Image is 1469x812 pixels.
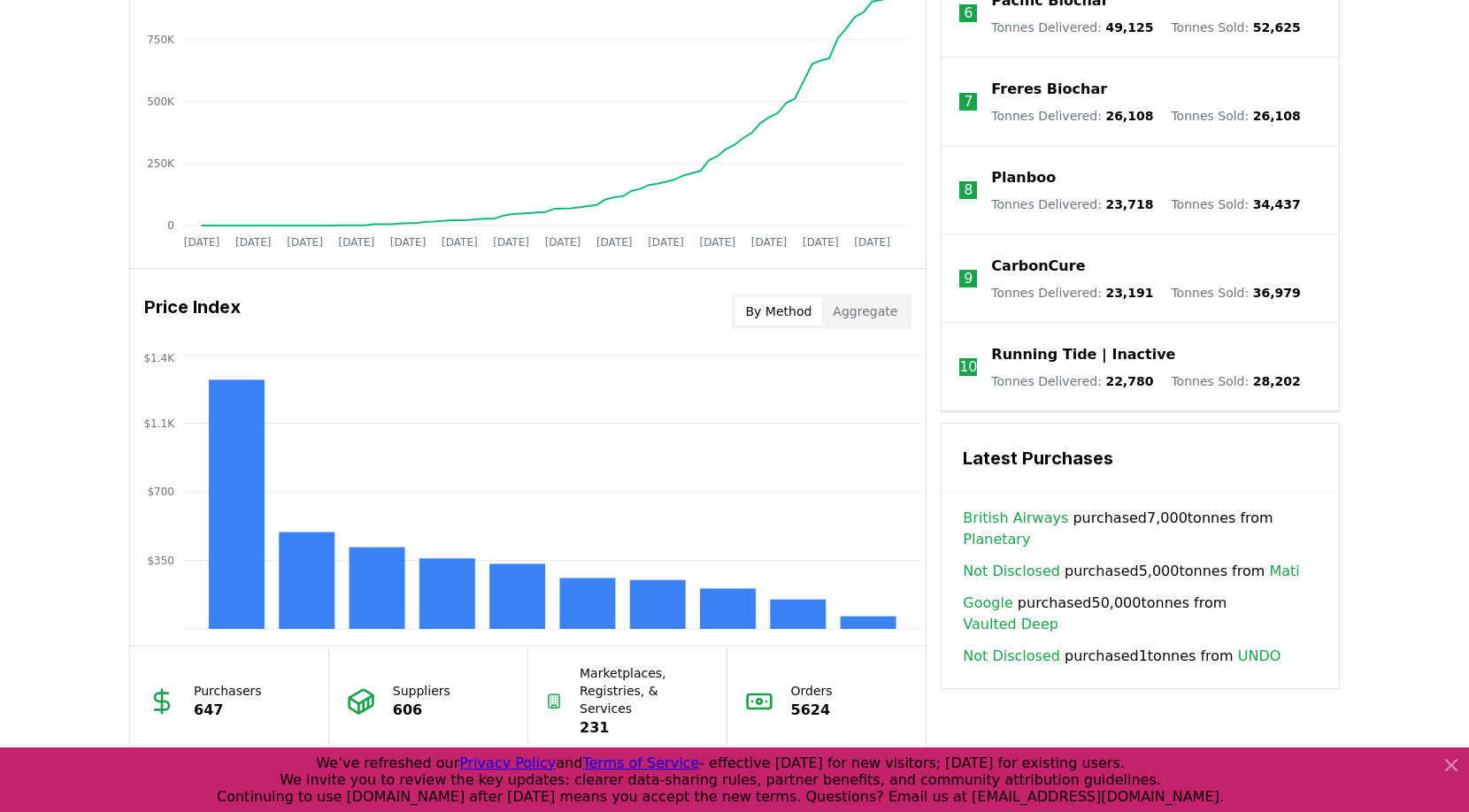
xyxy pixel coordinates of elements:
[493,236,529,249] tspan: [DATE]
[991,195,1153,213] p: Tonnes Delivered :
[147,96,175,108] tspan: 500K
[1238,646,1281,667] a: UNDO
[167,219,174,232] tspan: 0
[751,236,788,249] tspan: [DATE]
[735,297,823,326] button: By Method
[991,372,1153,390] p: Tonnes Delivered :
[147,555,174,567] tspan: $350
[442,236,478,249] tspan: [DATE]
[1105,197,1153,211] span: 23,718
[964,91,973,112] p: 7
[390,236,427,249] tspan: [DATE]
[1105,374,1153,388] span: 22,780
[1253,20,1301,34] span: 52,625
[184,236,220,249] tspan: [DATE]
[194,682,262,700] p: Purchasers
[339,236,375,249] tspan: [DATE]
[1171,195,1300,213] p: Tonnes Sold :
[1253,286,1301,300] span: 36,979
[1105,109,1153,123] span: 26,108
[991,344,1175,365] a: Running Tide | Inactive
[147,34,175,46] tspan: 750K
[1269,561,1299,582] a: Mati
[791,682,833,700] p: Orders
[580,664,709,717] p: Marketplaces, Registries, & Services
[1171,372,1300,390] p: Tonnes Sold :
[963,614,1058,635] a: Vaulted Deep
[147,157,175,170] tspan: 250K
[147,486,174,498] tspan: $700
[991,19,1153,36] p: Tonnes Delivered :
[1171,284,1300,302] p: Tonnes Sold :
[991,256,1085,277] a: CarbonCure
[964,3,973,24] p: 6
[393,682,450,700] p: Suppliers
[963,445,1318,471] h3: Latest Purchases
[648,236,684,249] tspan: [DATE]
[1171,107,1300,125] p: Tonnes Sold :
[991,79,1107,100] a: Freres Biochar
[1171,19,1300,36] p: Tonnes Sold :
[1253,374,1301,388] span: 28,202
[580,717,709,739] p: 231
[963,508,1068,529] a: British Airways
[963,529,1030,550] a: Planetary
[822,297,908,326] button: Aggregate
[963,508,1318,550] span: purchased 7,000 tonnes from
[963,646,1281,667] span: purchased 1 tonnes from
[545,236,581,249] tspan: [DATE]
[144,294,241,329] h3: Price Index
[803,236,839,249] tspan: [DATE]
[963,646,1060,667] a: Not Disclosed
[991,167,1056,188] a: Planboo
[1253,109,1301,123] span: 26,108
[699,236,735,249] tspan: [DATE]
[791,700,833,721] p: 5624
[287,236,323,249] tspan: [DATE]
[964,180,973,201] p: 8
[1253,197,1301,211] span: 34,437
[964,268,973,289] p: 9
[963,593,1012,614] a: Google
[991,284,1153,302] p: Tonnes Delivered :
[194,700,262,721] p: 647
[596,236,633,249] tspan: [DATE]
[1105,20,1153,34] span: 49,125
[991,107,1153,125] p: Tonnes Delivered :
[393,700,450,721] p: 606
[235,236,272,249] tspan: [DATE]
[963,561,1299,582] span: purchased 5,000 tonnes from
[143,417,175,430] tspan: $1.1K
[1105,286,1153,300] span: 23,191
[963,593,1318,635] span: purchased 50,000 tonnes from
[963,561,1060,582] a: Not Disclosed
[854,236,890,249] tspan: [DATE]
[959,356,977,378] p: 10
[143,352,175,364] tspan: $1.4K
